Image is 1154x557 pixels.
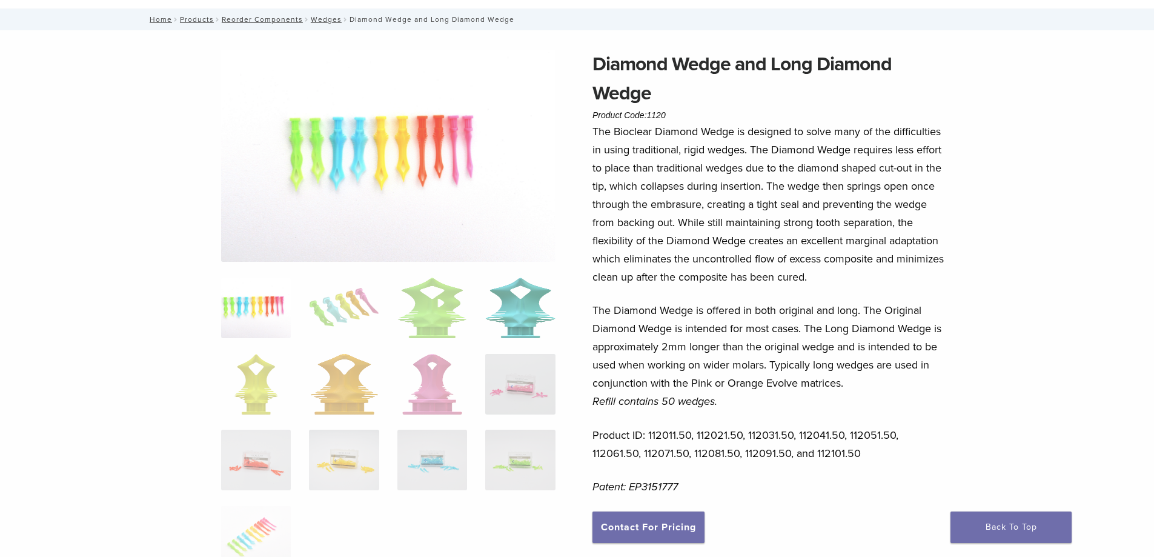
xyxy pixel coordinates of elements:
[222,15,303,24] a: Reorder Components
[647,110,666,120] span: 1120
[592,122,949,286] p: The Bioclear Diamond Wedge is designed to solve many of the difficulties in using traditional, ri...
[485,278,555,338] img: Diamond Wedge and Long Diamond Wedge - Image 4
[592,480,678,493] em: Patent: EP3151777
[311,354,378,415] img: Diamond Wedge and Long Diamond Wedge - Image 6
[221,278,291,338] img: DSC_0187_v3-1920x1218-1-324x324.png
[303,16,311,22] span: /
[172,16,180,22] span: /
[592,50,949,108] h1: Diamond Wedge and Long Diamond Wedge
[592,512,705,543] a: Contact For Pricing
[146,15,172,24] a: Home
[221,50,555,262] img: DSC_0187_v3-1920x1218-1.png
[485,430,555,490] img: Diamond Wedge and Long Diamond Wedge - Image 12
[214,16,222,22] span: /
[592,110,666,120] span: Product Code:
[342,16,350,22] span: /
[221,430,291,490] img: Diamond Wedge and Long Diamond Wedge - Image 9
[309,278,379,338] img: Diamond Wedge and Long Diamond Wedge - Image 2
[311,15,342,24] a: Wedges
[485,354,555,415] img: Diamond Wedge and Long Diamond Wedge - Image 8
[592,301,949,410] p: The Diamond Wedge is offered in both original and long. The Original Diamond Wedge is intended fo...
[397,278,467,338] img: Diamond Wedge and Long Diamond Wedge - Image 3
[592,426,949,462] p: Product ID: 112011.50, 112021.50, 112031.50, 112041.50, 112051.50, 112061.50, 112071.50, 112081.5...
[234,354,278,415] img: Diamond Wedge and Long Diamond Wedge - Image 5
[180,15,214,24] a: Products
[950,512,1072,543] a: Back To Top
[592,395,717,408] em: Refill contains 50 wedges.
[397,430,467,490] img: Diamond Wedge and Long Diamond Wedge - Image 11
[402,354,462,415] img: Diamond Wedge and Long Diamond Wedge - Image 7
[141,8,1013,30] nav: Diamond Wedge and Long Diamond Wedge
[309,430,379,490] img: Diamond Wedge and Long Diamond Wedge - Image 10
